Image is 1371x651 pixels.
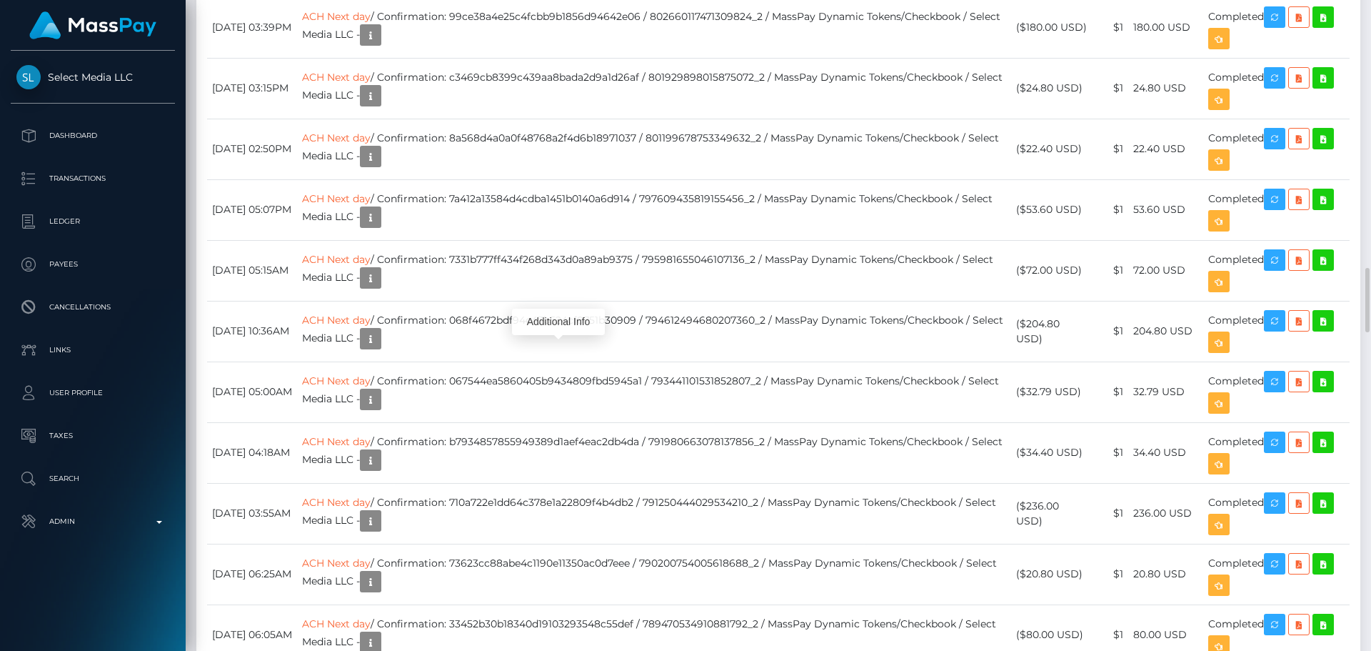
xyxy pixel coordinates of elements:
[302,557,371,570] a: ACH Next day
[297,362,1011,422] td: / Confirmation: 067544ea5860405b9434809fbd5945a1 / 793441101531852807_2 / MassPay Dynamic Tokens/...
[16,425,169,447] p: Taxes
[207,362,297,422] td: [DATE] 05:00AM
[1092,58,1128,119] td: $1
[302,131,371,144] a: ACH Next day
[16,211,169,232] p: Ledger
[1128,240,1203,301] td: 72.00 USD
[16,65,41,89] img: Select Media LLC
[1203,119,1350,179] td: Completed
[1203,240,1350,301] td: Completed
[297,301,1011,362] td: / Confirmation: 068f4672bdf94e43b524cf8751b30909 / 794612494680207360_2 / MassPay Dynamic Tokens/...
[11,461,175,497] a: Search
[302,10,371,23] a: ACH Next day
[1011,179,1092,240] td: ($53.60 USD)
[1128,422,1203,483] td: 34.40 USD
[302,314,371,327] a: ACH Next day
[11,375,175,411] a: User Profile
[207,58,297,119] td: [DATE] 03:15PM
[512,309,605,335] div: Additional Info
[1203,179,1350,240] td: Completed
[1128,301,1203,362] td: 204.80 USD
[207,240,297,301] td: [DATE] 05:15AM
[1011,544,1092,605] td: ($20.80 USD)
[1128,119,1203,179] td: 22.40 USD
[302,71,371,84] a: ACH Next day
[1128,483,1203,544] td: 236.00 USD
[297,544,1011,605] td: / Confirmation: 73623cc88abe4c1190e11350ac0d7eee / 790200754005618688_2 / MassPay Dynamic Tokens/...
[297,240,1011,301] td: / Confirmation: 7331b777ff434f268d343d0a89ab9375 / 795981655046107136_2 / MassPay Dynamic Tokens/...
[11,71,175,84] span: Select Media LLC
[297,483,1011,544] td: / Confirmation: 710a722e1dd64c378e1a22809f4b4db2 / 791250444029534210_2 / MassPay Dynamic Tokens/...
[207,422,297,483] td: [DATE] 04:18AM
[11,118,175,154] a: Dashboard
[1203,58,1350,119] td: Completed
[11,161,175,197] a: Transactions
[16,511,169,532] p: Admin
[207,544,297,605] td: [DATE] 06:25AM
[1011,240,1092,301] td: ($72.00 USD)
[11,418,175,454] a: Taxes
[1128,58,1203,119] td: 24.80 USD
[16,468,169,490] p: Search
[11,247,175,282] a: Payees
[1011,119,1092,179] td: ($22.40 USD)
[1203,301,1350,362] td: Completed
[1128,179,1203,240] td: 53.60 USD
[1092,544,1128,605] td: $1
[1011,301,1092,362] td: ($204.80 USD)
[302,192,371,205] a: ACH Next day
[1203,362,1350,422] td: Completed
[302,435,371,448] a: ACH Next day
[1092,301,1128,362] td: $1
[1011,422,1092,483] td: ($34.40 USD)
[1092,483,1128,544] td: $1
[1203,544,1350,605] td: Completed
[1092,240,1128,301] td: $1
[1203,483,1350,544] td: Completed
[302,617,371,630] a: ACH Next day
[29,11,156,39] img: MassPay Logo
[1203,422,1350,483] td: Completed
[1092,179,1128,240] td: $1
[16,125,169,146] p: Dashboard
[1092,119,1128,179] td: $1
[16,339,169,361] p: Links
[1128,544,1203,605] td: 20.80 USD
[1011,483,1092,544] td: ($236.00 USD)
[297,58,1011,119] td: / Confirmation: c3469cb8399c439aa8bada2d9a1d26af / 801929898015875072_2 / MassPay Dynamic Tokens/...
[302,496,371,509] a: ACH Next day
[16,297,169,318] p: Cancellations
[16,382,169,404] p: User Profile
[207,483,297,544] td: [DATE] 03:55AM
[1011,58,1092,119] td: ($24.80 USD)
[1128,362,1203,422] td: 32.79 USD
[16,254,169,275] p: Payees
[297,119,1011,179] td: / Confirmation: 8a568d4a0a0f48768a2f4d6b18971037 / 801199678753349632_2 / MassPay Dynamic Tokens/...
[1092,422,1128,483] td: $1
[11,289,175,325] a: Cancellations
[207,179,297,240] td: [DATE] 05:07PM
[1011,362,1092,422] td: ($32.79 USD)
[11,204,175,239] a: Ledger
[16,168,169,189] p: Transactions
[297,179,1011,240] td: / Confirmation: 7a412a13584d4cdba1451b0140a6d914 / 797609435819155456_2 / MassPay Dynamic Tokens/...
[207,301,297,362] td: [DATE] 10:36AM
[11,332,175,368] a: Links
[1092,362,1128,422] td: $1
[11,504,175,540] a: Admin
[302,374,371,387] a: ACH Next day
[207,119,297,179] td: [DATE] 02:50PM
[302,253,371,266] a: ACH Next day
[297,422,1011,483] td: / Confirmation: b7934857855949389d1aef4eac2db4da / 791980663078137856_2 / MassPay Dynamic Tokens/...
